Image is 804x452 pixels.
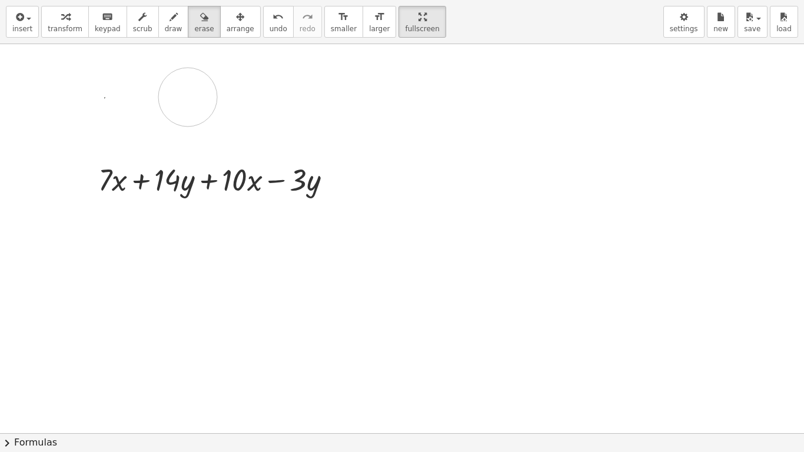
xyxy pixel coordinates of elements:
[88,6,127,38] button: keyboardkeypad
[670,25,698,33] span: settings
[188,6,220,38] button: erase
[369,25,390,33] span: larger
[263,6,294,38] button: undoundo
[398,6,446,38] button: fullscreen
[737,6,768,38] button: save
[220,6,261,38] button: arrange
[405,25,439,33] span: fullscreen
[48,25,82,33] span: transform
[127,6,159,38] button: scrub
[374,10,385,24] i: format_size
[273,10,284,24] i: undo
[6,6,39,38] button: insert
[363,6,396,38] button: format_sizelarger
[300,25,315,33] span: redo
[776,25,792,33] span: load
[158,6,189,38] button: draw
[707,6,735,38] button: new
[713,25,728,33] span: new
[302,10,313,24] i: redo
[338,10,349,24] i: format_size
[331,25,357,33] span: smaller
[41,6,89,38] button: transform
[102,10,113,24] i: keyboard
[165,25,182,33] span: draw
[194,25,214,33] span: erase
[663,6,705,38] button: settings
[293,6,322,38] button: redoredo
[95,25,121,33] span: keypad
[324,6,363,38] button: format_sizesmaller
[227,25,254,33] span: arrange
[133,25,152,33] span: scrub
[270,25,287,33] span: undo
[12,25,32,33] span: insert
[770,6,798,38] button: load
[744,25,760,33] span: save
